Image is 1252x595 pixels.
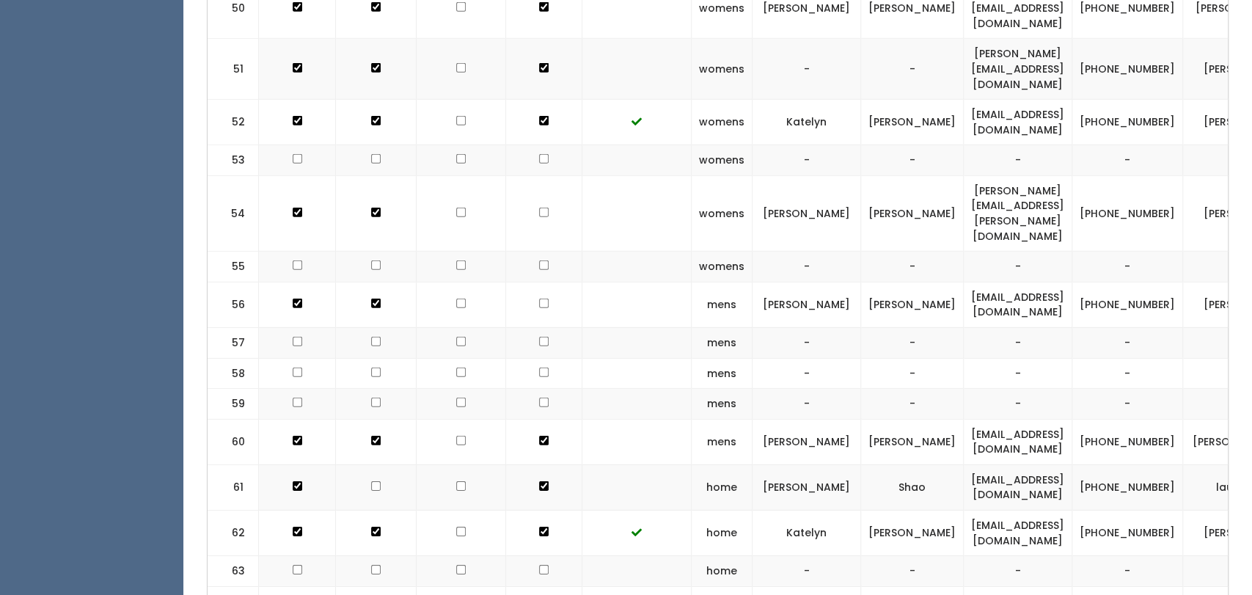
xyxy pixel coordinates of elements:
[692,145,753,176] td: womens
[964,511,1072,556] td: [EMAIL_ADDRESS][DOMAIN_NAME]
[753,175,861,251] td: [PERSON_NAME]
[753,145,861,176] td: -
[1072,145,1183,176] td: -
[1072,175,1183,251] td: [PHONE_NUMBER]
[692,252,753,282] td: womens
[861,175,964,251] td: [PERSON_NAME]
[861,282,964,327] td: [PERSON_NAME]
[208,39,259,100] td: 51
[1072,39,1183,100] td: [PHONE_NUMBER]
[861,556,964,587] td: -
[753,327,861,358] td: -
[964,327,1072,358] td: -
[964,389,1072,420] td: -
[208,389,259,420] td: 59
[861,389,964,420] td: -
[1072,464,1183,510] td: [PHONE_NUMBER]
[753,358,861,389] td: -
[753,556,861,587] td: -
[753,389,861,420] td: -
[861,252,964,282] td: -
[964,464,1072,510] td: [EMAIL_ADDRESS][DOMAIN_NAME]
[753,419,861,464] td: [PERSON_NAME]
[753,39,861,100] td: -
[692,511,753,556] td: home
[692,556,753,587] td: home
[208,252,259,282] td: 55
[861,145,964,176] td: -
[692,175,753,251] td: womens
[1072,100,1183,145] td: [PHONE_NUMBER]
[753,282,861,327] td: [PERSON_NAME]
[1072,511,1183,556] td: [PHONE_NUMBER]
[861,39,964,100] td: -
[1072,389,1183,420] td: -
[753,100,861,145] td: Katelyn
[861,419,964,464] td: [PERSON_NAME]
[964,39,1072,100] td: [PERSON_NAME][EMAIL_ADDRESS][DOMAIN_NAME]
[861,464,964,510] td: Shao
[208,175,259,251] td: 54
[1072,419,1183,464] td: [PHONE_NUMBER]
[208,419,259,464] td: 60
[861,327,964,358] td: -
[692,282,753,327] td: mens
[692,389,753,420] td: mens
[692,464,753,510] td: home
[692,327,753,358] td: mens
[964,282,1072,327] td: [EMAIL_ADDRESS][DOMAIN_NAME]
[692,100,753,145] td: womens
[753,511,861,556] td: Katelyn
[753,464,861,510] td: [PERSON_NAME]
[753,252,861,282] td: -
[861,511,964,556] td: [PERSON_NAME]
[964,175,1072,251] td: [PERSON_NAME][EMAIL_ADDRESS][PERSON_NAME][DOMAIN_NAME]
[1072,327,1183,358] td: -
[208,100,259,145] td: 52
[861,358,964,389] td: -
[208,327,259,358] td: 57
[208,358,259,389] td: 58
[964,419,1072,464] td: [EMAIL_ADDRESS][DOMAIN_NAME]
[208,556,259,587] td: 63
[861,100,964,145] td: [PERSON_NAME]
[692,419,753,464] td: mens
[692,39,753,100] td: womens
[1072,282,1183,327] td: [PHONE_NUMBER]
[1072,252,1183,282] td: -
[692,358,753,389] td: mens
[208,145,259,176] td: 53
[964,145,1072,176] td: -
[964,358,1072,389] td: -
[1072,358,1183,389] td: -
[208,511,259,556] td: 62
[964,556,1072,587] td: -
[964,100,1072,145] td: [EMAIL_ADDRESS][DOMAIN_NAME]
[964,252,1072,282] td: -
[208,282,259,327] td: 56
[1072,556,1183,587] td: -
[208,464,259,510] td: 61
